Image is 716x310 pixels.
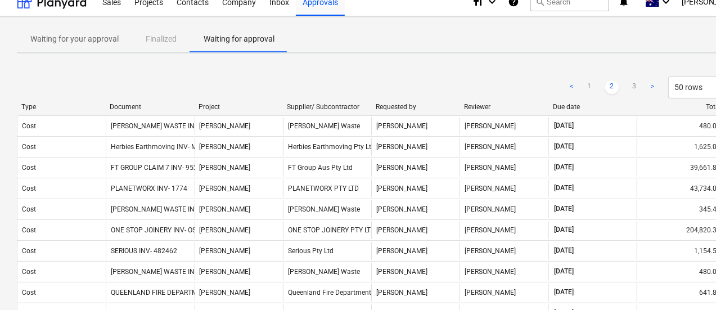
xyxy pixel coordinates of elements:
[376,103,456,111] div: Requested by
[553,204,575,214] span: [DATE]
[111,122,222,130] div: [PERSON_NAME] WASTE INV- 20746
[283,263,371,281] div: [PERSON_NAME] Waste
[371,263,460,281] div: [PERSON_NAME]
[460,221,548,239] div: [PERSON_NAME]
[22,226,36,234] div: Cost
[200,268,251,276] span: Della Rosa
[200,205,251,213] span: Della Rosa
[565,80,578,94] a: Previous page
[553,142,575,151] span: [DATE]
[605,80,619,94] a: Page 2 is your current page
[628,80,641,94] a: Page 3
[22,164,36,172] div: Cost
[283,284,371,302] div: Queenland Fire Department
[22,289,36,296] div: Cost
[371,179,460,197] div: [PERSON_NAME]
[200,122,251,130] span: Della Rosa
[553,225,575,235] span: [DATE]
[371,138,460,156] div: [PERSON_NAME]
[583,80,596,94] a: Page 1
[200,226,251,234] span: Della Rosa
[460,200,548,218] div: [PERSON_NAME]
[110,103,190,111] div: Document
[22,185,36,192] div: Cost
[111,185,187,192] div: PLANETWORX INV- 1774
[660,256,716,310] iframe: Chat Widget
[283,117,371,135] div: [PERSON_NAME] Waste
[283,138,371,156] div: Herbies Earthmoving Pty Ltd (GST)
[204,33,274,45] p: Waiting for approval
[200,143,251,151] span: Della Rosa
[465,103,544,111] div: Reviewer
[283,179,371,197] div: PLANETWORX PTY LTD
[553,287,575,297] span: [DATE]
[111,226,222,234] div: ONE STOP JOINERY INV- OSJ1609-4
[646,80,659,94] a: Next page
[460,179,548,197] div: [PERSON_NAME]
[22,205,36,213] div: Cost
[200,164,251,172] span: Della Rosa
[553,246,575,255] span: [DATE]
[553,267,575,276] span: [DATE]
[22,122,36,130] div: Cost
[111,268,222,276] div: [PERSON_NAME] WASTE INV- 20624
[371,284,460,302] div: [PERSON_NAME]
[460,138,548,156] div: [PERSON_NAME]
[200,185,251,192] span: Della Rosa
[30,33,119,45] p: Waiting for your approval
[283,242,371,260] div: Serious Pty Ltd
[371,221,460,239] div: [PERSON_NAME]
[553,183,575,193] span: [DATE]
[111,205,222,213] div: [PERSON_NAME] WASTE INV- 20658
[371,117,460,135] div: [PERSON_NAME]
[371,159,460,177] div: [PERSON_NAME]
[371,242,460,260] div: [PERSON_NAME]
[287,103,367,111] div: Supplier/ Subcontractor
[553,103,633,111] div: Due date
[283,221,371,239] div: ONE STOP JOINERY PTY LTD
[111,247,177,255] div: SERIOUS INV- 482462
[22,268,36,276] div: Cost
[200,247,251,255] span: Della Rosa
[111,143,224,151] div: Herbies Earthmoving INV- M1069496
[111,289,266,296] div: QUEENLAND FIRE DEPARTMENT INV- 6000192475
[111,164,201,172] div: FT GROUP CLAIM 7 INV- 9521
[553,163,575,172] span: [DATE]
[22,143,36,151] div: Cost
[199,103,278,111] div: Project
[22,247,36,255] div: Cost
[460,117,548,135] div: [PERSON_NAME]
[460,242,548,260] div: [PERSON_NAME]
[283,200,371,218] div: [PERSON_NAME] Waste
[283,159,371,177] div: FT Group Aus Pty Ltd
[200,289,251,296] span: Della Rosa
[371,200,460,218] div: [PERSON_NAME]
[21,103,101,111] div: Type
[553,121,575,131] span: [DATE]
[460,263,548,281] div: [PERSON_NAME]
[460,284,548,302] div: [PERSON_NAME]
[460,159,548,177] div: [PERSON_NAME]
